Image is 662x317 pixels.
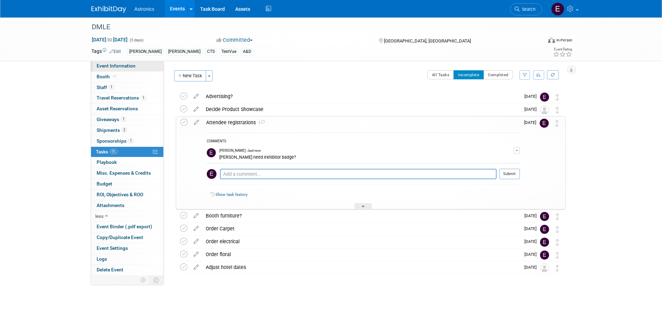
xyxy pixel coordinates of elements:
[149,276,163,285] td: Toggle Event Tabs
[97,224,152,229] span: Event Binder (.pdf export)
[91,6,126,13] img: ExhibitDay
[556,252,559,259] i: Move task
[129,38,144,42] span: (3 days)
[141,95,146,101] span: 1
[97,170,151,176] span: Misc. Expenses & Credits
[97,74,118,79] span: Booth
[256,121,265,125] span: 1
[110,149,117,154] span: 0%
[215,192,247,197] a: Show task history
[91,232,163,243] a: Copy/Duplicate Event
[553,48,572,51] div: Event Rating
[190,119,203,126] a: edit
[540,225,549,234] img: Elizabeth Cortes
[190,251,202,257] a: edit
[548,37,555,43] img: Format-Inperson.png
[202,248,520,260] div: Order floral
[106,37,113,42] span: to
[97,267,123,272] span: Delete Event
[121,117,126,122] span: 1
[95,213,104,219] span: less
[97,117,126,122] span: Giveaways
[556,265,559,271] i: Move task
[97,106,138,111] span: Asset Reservations
[166,48,203,55] div: [PERSON_NAME]
[524,226,540,231] span: [DATE]
[207,169,216,179] img: Elizabeth Cortes
[190,106,202,112] a: edit
[540,212,549,221] img: Elizabeth Cortes
[202,223,520,235] div: Order Carpet
[91,37,128,43] span: [DATE] [DATE]
[524,107,540,112] span: [DATE]
[203,117,520,128] div: Attendee registrations
[524,213,540,218] span: [DATE]
[205,48,217,55] div: CTS
[540,105,549,114] img: Unassigned
[202,210,520,222] div: Booth furniture?
[97,245,128,251] span: Event Settings
[89,21,532,33] div: DMLE
[190,225,202,232] a: edit
[556,107,559,113] i: Move task
[91,104,163,114] a: Asset Reservations
[190,213,202,219] a: edit
[91,93,163,103] a: Travel Reservations1
[556,213,559,220] i: Move task
[214,37,255,44] button: Committed
[109,49,121,54] a: Edit
[91,157,163,168] a: Playbook
[190,238,202,245] a: edit
[91,48,121,56] td: Tags
[556,94,559,101] i: Move task
[556,38,572,43] div: In-Person
[113,74,116,78] i: Booth reservation complete
[551,2,564,16] img: Elizabeth Cortes
[483,70,513,79] button: Completed
[91,72,163,82] a: Booth
[91,125,163,136] a: Shipments2
[97,203,124,208] span: Attachments
[91,243,163,254] a: Event Settings
[97,181,112,187] span: Budget
[540,263,549,272] img: Unassigned
[540,93,549,102] img: Elizabeth Cortes
[427,70,454,79] button: All Tasks
[97,159,117,165] span: Playbook
[91,254,163,264] a: Logs
[556,239,559,246] i: Move task
[97,127,127,133] span: Shipments
[524,252,540,257] span: [DATE]
[202,236,520,247] div: Order electrical
[174,70,206,81] button: New Task
[91,179,163,189] a: Budget
[190,93,202,100] a: edit
[96,149,117,154] span: Tasks
[127,48,164,55] div: [PERSON_NAME]
[91,61,163,71] a: Event Information
[97,95,146,101] span: Travel Reservations
[219,153,514,160] div: [PERSON_NAME] need exhibitor badge?
[241,48,253,55] div: A&D
[384,38,471,43] span: [GEOGRAPHIC_DATA], [GEOGRAPHIC_DATA]
[97,192,143,197] span: ROI, Objectives & ROO
[524,120,540,125] span: [DATE]
[202,90,520,102] div: Advertising?
[540,238,549,247] img: Elizabeth Cortes
[190,264,202,270] a: edit
[97,138,133,144] span: Sponsorships
[91,222,163,232] a: Event Binder (.pdf export)
[137,276,149,285] td: Personalize Event Tab Strip
[91,211,163,222] a: less
[91,265,163,275] a: Delete Event
[91,200,163,211] a: Attachments
[91,190,163,200] a: ROI, Objectives & ROO
[520,7,536,12] span: Search
[540,251,549,260] img: Elizabeth Cortes
[207,148,216,157] img: Elizabeth Cortes
[547,70,559,79] a: Refresh
[97,85,114,90] span: Staff
[540,119,549,128] img: Elizabeth Cortes
[91,168,163,179] a: Misc. Expenses & Credits
[97,235,143,240] span: Copy/Duplicate Event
